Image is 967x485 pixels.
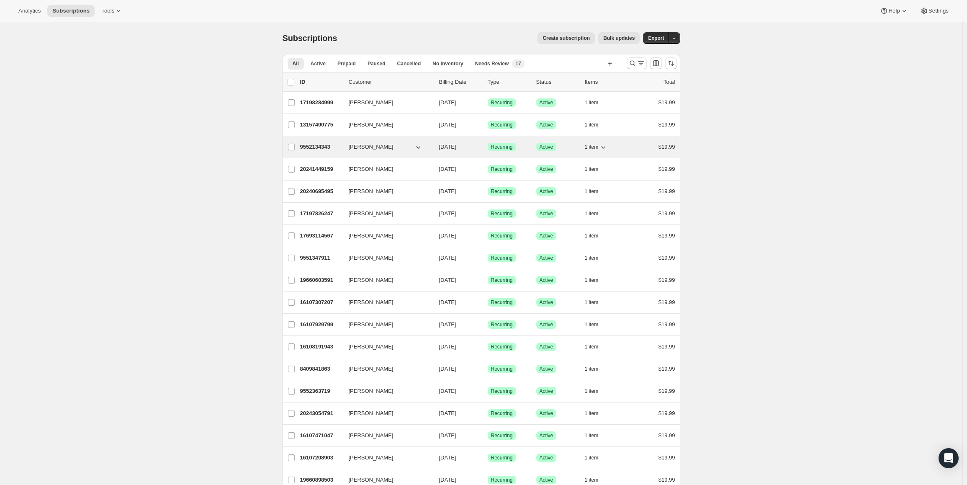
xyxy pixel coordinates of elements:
div: 20240695495[PERSON_NAME][DATE]SuccessRecurringSuccessActive1 item$19.99 [300,186,675,197]
span: [DATE] [439,121,456,128]
p: 19660603591 [300,276,342,284]
span: No inventory [432,60,463,67]
span: Subscriptions [283,34,337,43]
span: Recurring [491,388,513,395]
span: $19.99 [658,454,675,461]
span: 1 item [585,210,599,217]
button: 1 item [585,452,608,464]
span: $19.99 [658,366,675,372]
button: [PERSON_NAME] [344,296,427,309]
div: 20243054791[PERSON_NAME][DATE]SuccessRecurringSuccessActive1 item$19.99 [300,408,675,419]
span: Active [540,477,553,483]
span: Active [540,121,553,128]
p: 16108191943 [300,343,342,351]
p: 20240695495 [300,187,342,196]
div: 20241449159[PERSON_NAME][DATE]SuccessRecurringSuccessActive1 item$19.99 [300,163,675,175]
span: Bulk updates [603,35,635,41]
span: [DATE] [439,410,456,416]
span: 1 item [585,366,599,372]
span: [DATE] [439,277,456,283]
button: 1 item [585,341,608,353]
span: $19.99 [658,232,675,239]
button: Bulk updates [598,32,640,44]
span: $19.99 [658,321,675,328]
span: [PERSON_NAME] [349,98,393,107]
span: Active [540,432,553,439]
div: 13157400775[PERSON_NAME][DATE]SuccessRecurringSuccessActive1 item$19.99 [300,119,675,131]
span: Recurring [491,343,513,350]
span: Active [540,210,553,217]
div: 9551347911[PERSON_NAME][DATE]SuccessRecurringSuccessActive1 item$19.99 [300,252,675,264]
span: 1 item [585,477,599,483]
span: $19.99 [658,121,675,128]
div: 9552134343[PERSON_NAME][DATE]SuccessRecurringSuccessActive1 item$19.99 [300,141,675,153]
button: 1 item [585,319,608,330]
button: Tools [96,5,128,17]
span: 1 item [585,321,599,328]
span: $19.99 [658,388,675,394]
span: Active [540,99,553,106]
span: Active [540,321,553,328]
span: $19.99 [658,166,675,172]
p: 16107471047 [300,431,342,440]
span: 17 [515,60,521,67]
span: Recurring [491,410,513,417]
span: Prepaid [337,60,356,67]
button: Customize table column order and visibility [650,57,662,69]
button: 1 item [585,186,608,197]
span: Active [311,60,326,67]
button: [PERSON_NAME] [344,318,427,331]
p: Customer [349,78,432,86]
p: ID [300,78,342,86]
span: Active [540,299,553,306]
span: [PERSON_NAME] [349,343,393,351]
span: Active [540,188,553,195]
button: [PERSON_NAME] [344,251,427,265]
p: Billing Date [439,78,481,86]
span: 1 item [585,410,599,417]
span: [DATE] [439,144,456,150]
span: Active [540,166,553,173]
span: 1 item [585,144,599,150]
span: Active [540,232,553,239]
span: Paused [368,60,386,67]
span: 1 item [585,232,599,239]
div: 19660603591[PERSON_NAME][DATE]SuccessRecurringSuccessActive1 item$19.99 [300,274,675,286]
span: 1 item [585,388,599,395]
div: 16107307207[PERSON_NAME][DATE]SuccessRecurringSuccessActive1 item$19.99 [300,297,675,308]
button: Analytics [13,5,46,17]
span: 1 item [585,454,599,461]
span: [DATE] [439,432,456,439]
p: 9552134343 [300,143,342,151]
span: [PERSON_NAME] [349,232,393,240]
div: IDCustomerBilling DateTypeStatusItemsTotal [300,78,675,86]
button: [PERSON_NAME] [344,185,427,198]
button: Help [875,5,913,17]
button: [PERSON_NAME] [344,163,427,176]
span: Create subscription [543,35,590,41]
span: Recurring [491,121,513,128]
span: [PERSON_NAME] [349,476,393,484]
button: Search and filter results [627,57,647,69]
span: Recurring [491,432,513,439]
button: 1 item [585,363,608,375]
span: Help [888,8,900,14]
span: Recurring [491,277,513,284]
span: 1 item [585,432,599,439]
button: Create subscription [538,32,595,44]
button: Subscriptions [47,5,95,17]
span: [DATE] [439,343,456,350]
span: [PERSON_NAME] [349,320,393,329]
span: Tools [101,8,114,14]
button: 1 item [585,385,608,397]
span: 1 item [585,277,599,284]
span: Active [540,144,553,150]
p: 16107929799 [300,320,342,329]
button: [PERSON_NAME] [344,140,427,154]
span: Recurring [491,210,513,217]
span: [DATE] [439,99,456,106]
span: Settings [928,8,949,14]
button: [PERSON_NAME] [344,118,427,132]
div: Items [585,78,627,86]
span: Active [540,410,553,417]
